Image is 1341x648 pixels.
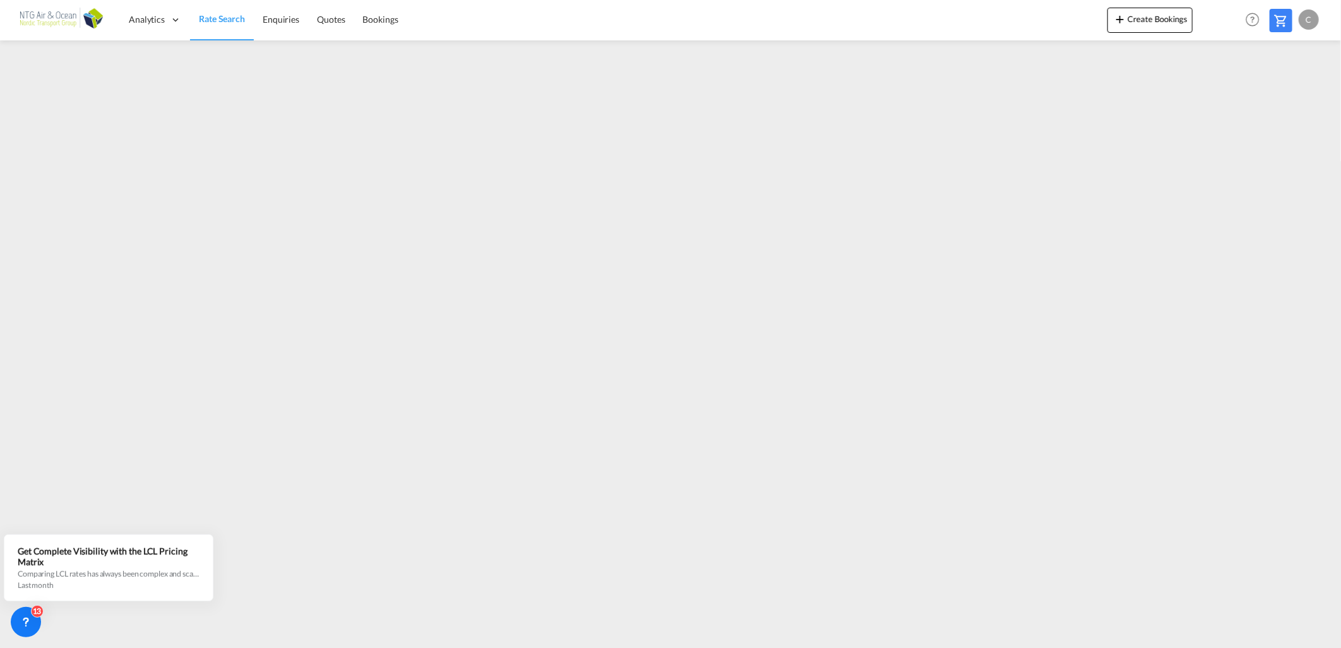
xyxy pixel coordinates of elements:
[1299,9,1319,30] div: C
[1107,8,1193,33] button: icon-plus 400-fgCreate Bookings
[363,14,398,25] span: Bookings
[1112,11,1128,27] md-icon: icon-plus 400-fg
[199,13,245,24] span: Rate Search
[263,14,299,25] span: Enquiries
[19,6,104,34] img: af31b1c0b01f11ecbc353f8e72265e29.png
[1242,9,1263,30] span: Help
[317,14,345,25] span: Quotes
[129,13,165,26] span: Analytics
[1242,9,1270,32] div: Help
